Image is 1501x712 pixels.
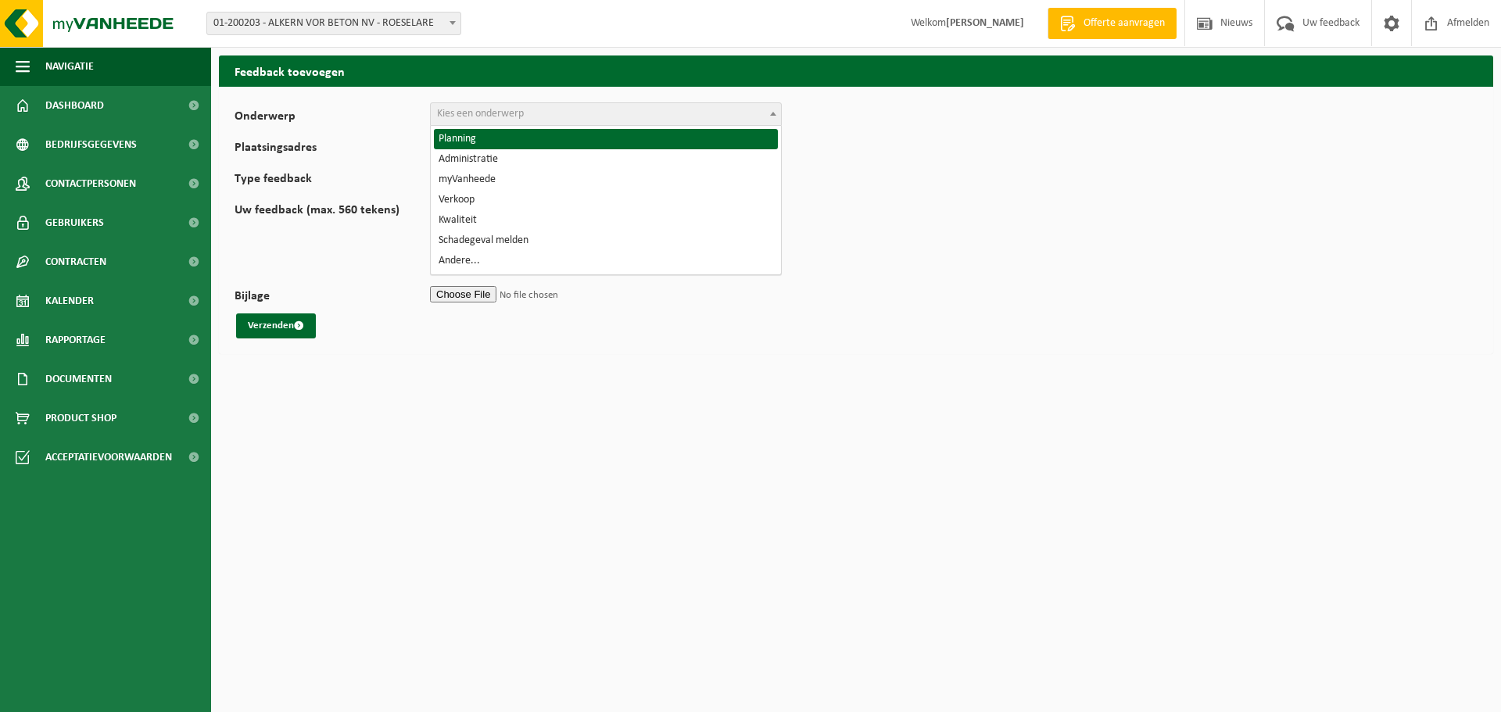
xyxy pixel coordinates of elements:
span: Rapportage [45,320,106,360]
label: Onderwerp [235,110,430,126]
li: Planning [434,129,778,149]
a: Offerte aanvragen [1048,8,1177,39]
span: Contactpersonen [45,164,136,203]
strong: [PERSON_NAME] [946,17,1024,29]
span: Gebruikers [45,203,104,242]
li: Verkoop [434,190,778,210]
span: Navigatie [45,47,94,86]
li: Kwaliteit [434,210,778,231]
label: Uw feedback (max. 560 tekens) [235,204,430,274]
span: 01-200203 - ALKERN VOR BETON NV - ROESELARE [207,13,460,34]
span: Product Shop [45,399,116,438]
li: Administratie [434,149,778,170]
span: Acceptatievoorwaarden [45,438,172,477]
li: myVanheede [434,170,778,190]
li: Andere... [434,251,778,271]
span: Kalender [45,281,94,320]
span: Bedrijfsgegevens [45,125,137,164]
label: Bijlage [235,290,430,306]
span: Kies een onderwerp [437,108,524,120]
button: Verzenden [236,313,316,338]
span: Offerte aanvragen [1080,16,1169,31]
span: 01-200203 - ALKERN VOR BETON NV - ROESELARE [206,12,461,35]
label: Plaatsingsadres [235,141,430,157]
h2: Feedback toevoegen [219,55,1493,86]
span: Documenten [45,360,112,399]
span: Dashboard [45,86,104,125]
span: Contracten [45,242,106,281]
label: Type feedback [235,173,430,188]
li: Schadegeval melden [434,231,778,251]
